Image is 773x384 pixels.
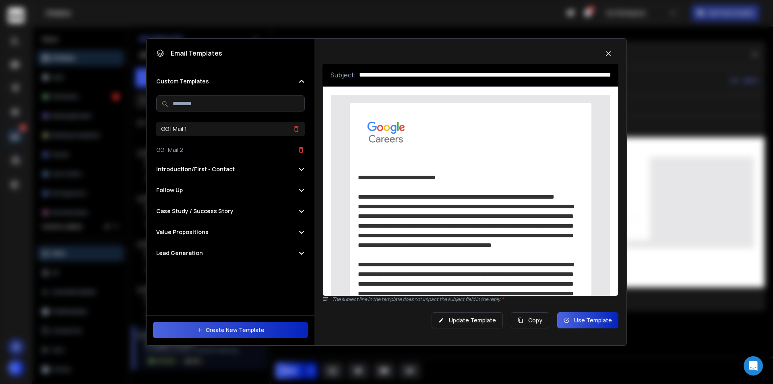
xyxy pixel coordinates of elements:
[156,165,305,173] button: Introduction/First - Contact
[156,249,305,257] button: Lead Generation
[744,356,763,376] div: Open Intercom Messenger
[331,70,356,80] p: Subject:
[489,296,504,303] span: reply.
[156,207,305,215] button: Case Study / Success Story
[156,228,305,236] button: Value Propositions
[332,296,618,303] p: The subject line in the template does not impact the subject field in the
[511,312,549,328] button: Copy
[156,186,305,194] button: Follow Up
[557,312,618,328] button: Use Template
[153,322,308,338] button: Create New Template
[432,312,503,328] button: Update Template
